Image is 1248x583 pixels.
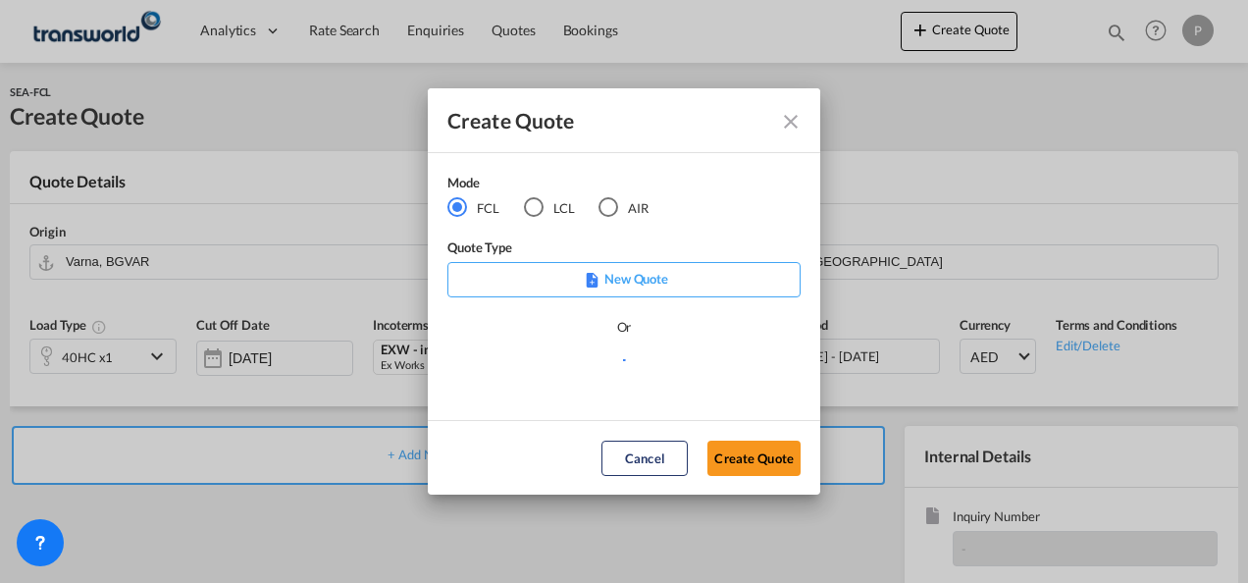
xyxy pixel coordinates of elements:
div: Create Quote [447,108,765,132]
div: Quote Type [447,238,801,262]
md-radio-button: AIR [598,197,649,219]
div: New Quote [447,262,801,297]
div: Mode [447,173,673,197]
md-dialog: Create QuoteModeFCL LCLAIR ... [428,88,820,496]
md-radio-button: FCL [447,197,499,219]
md-icon: Close dialog [779,110,803,133]
md-radio-button: LCL [524,197,575,219]
button: Create Quote [707,441,801,476]
p: New Quote [454,269,794,289]
div: Or [617,317,632,337]
button: Cancel [601,441,688,476]
button: Close dialog [771,102,806,137]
